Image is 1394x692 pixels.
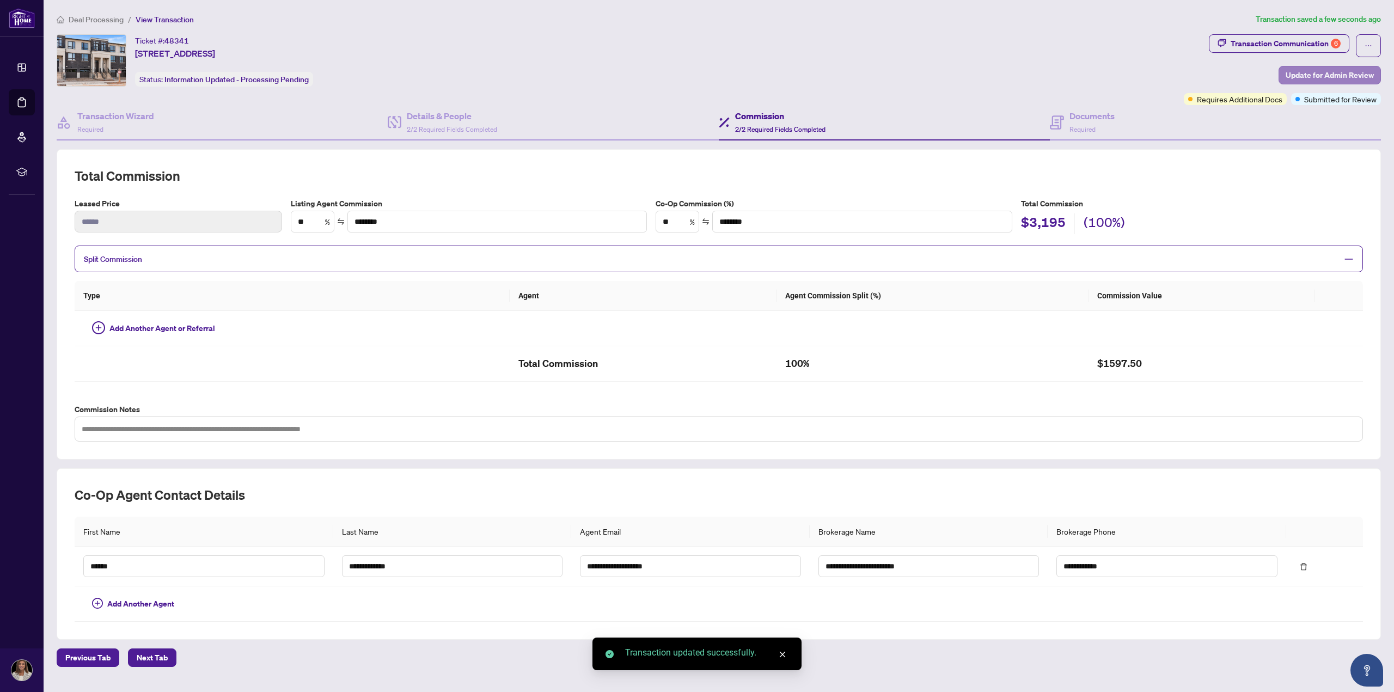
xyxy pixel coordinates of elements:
[1279,66,1381,84] button: Update for Admin Review
[69,15,124,25] span: Deal Processing
[1069,109,1115,123] h4: Documents
[1089,281,1315,311] th: Commission Value
[1197,93,1282,105] span: Requires Additional Docs
[164,36,189,46] span: 48341
[136,15,194,25] span: View Transaction
[571,517,809,547] th: Agent Email
[135,34,189,47] div: Ticket #:
[75,486,1363,504] h2: Co-op Agent Contact Details
[1304,93,1377,105] span: Submitted for Review
[510,281,777,311] th: Agent
[92,321,105,334] span: plus-circle
[1300,563,1307,571] span: delete
[109,322,215,334] span: Add Another Agent or Referral
[1286,66,1374,84] span: Update for Admin Review
[1209,34,1349,53] button: Transaction Communication6
[135,72,313,87] div: Status:
[785,355,1080,372] h2: 100%
[1069,125,1096,133] span: Required
[65,649,111,666] span: Previous Tab
[57,35,126,86] img: IMG-W12327362_1.jpg
[77,109,154,123] h4: Transaction Wizard
[83,595,183,613] button: Add Another Agent
[407,125,497,133] span: 2/2 Required Fields Completed
[407,109,497,123] h4: Details & People
[777,648,788,660] a: Close
[1256,13,1381,26] article: Transaction saved a few seconds ago
[83,320,224,337] button: Add Another Agent or Referral
[77,125,103,133] span: Required
[1084,213,1125,234] h2: (100%)
[333,517,571,547] th: Last Name
[164,75,309,84] span: Information Updated - Processing Pending
[11,660,32,681] img: Profile Icon
[1344,254,1354,264] span: minus
[75,246,1363,272] div: Split Commission
[291,198,647,210] label: Listing Agent Commission
[75,281,510,311] th: Type
[735,125,826,133] span: 2/2 Required Fields Completed
[518,355,768,372] h2: Total Commission
[337,218,345,225] span: swap
[779,651,786,658] span: close
[606,650,614,658] span: check-circle
[625,646,788,659] div: Transaction updated successfully.
[1048,517,1286,547] th: Brokerage Phone
[1331,39,1341,48] div: 6
[75,517,333,547] th: First Name
[1097,355,1306,372] h2: $1597.50
[135,47,215,60] span: [STREET_ADDRESS]
[128,13,131,26] li: /
[75,167,1363,185] h2: Total Commission
[92,598,103,609] span: plus-circle
[9,8,35,28] img: logo
[735,109,826,123] h4: Commission
[128,648,176,667] button: Next Tab
[75,403,1363,415] label: Commission Notes
[1350,654,1383,687] button: Open asap
[75,198,282,210] label: Leased Price
[137,649,168,666] span: Next Tab
[1231,35,1341,52] div: Transaction Communication
[656,198,1012,210] label: Co-Op Commission (%)
[57,648,119,667] button: Previous Tab
[777,281,1089,311] th: Agent Commission Split (%)
[107,598,174,610] span: Add Another Agent
[1365,42,1372,50] span: ellipsis
[702,218,710,225] span: swap
[1021,198,1363,210] h5: Total Commission
[84,254,142,264] span: Split Commission
[57,16,64,23] span: home
[810,517,1048,547] th: Brokerage Name
[1021,213,1066,234] h2: $3,195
